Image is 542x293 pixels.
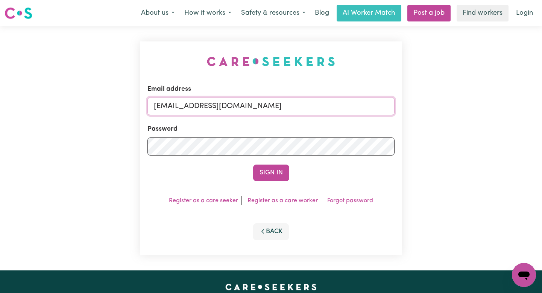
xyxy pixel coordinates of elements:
button: How it works [179,5,236,21]
a: Login [512,5,537,21]
a: Blog [310,5,334,21]
a: AI Worker Match [337,5,401,21]
a: Forgot password [327,198,373,204]
iframe: Button to launch messaging window [512,263,536,287]
input: Email address [147,97,395,115]
button: About us [136,5,179,21]
button: Safety & resources [236,5,310,21]
a: Find workers [457,5,509,21]
label: Email address [147,84,191,94]
label: Password [147,124,178,134]
button: Sign In [253,165,289,181]
a: Register as a care worker [247,198,318,204]
a: Careseekers home page [225,284,317,290]
a: Careseekers logo [5,5,32,22]
img: Careseekers logo [5,6,32,20]
button: Back [253,223,289,240]
a: Register as a care seeker [169,198,238,204]
a: Post a job [407,5,451,21]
